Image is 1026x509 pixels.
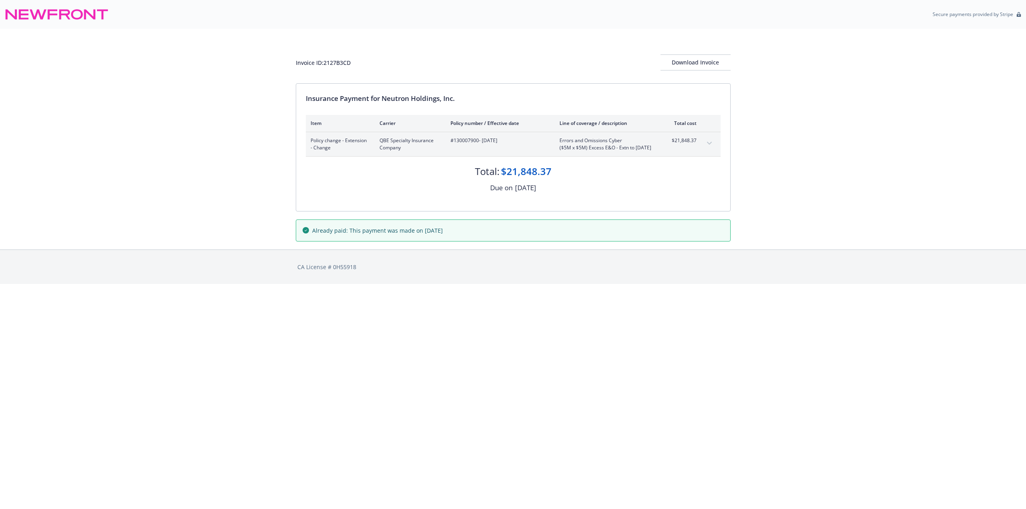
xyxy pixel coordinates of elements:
[306,132,721,156] div: Policy change - Extension - ChangeQBE Specialty Insurance Company#130007900- [DATE]Errors and Omi...
[703,137,716,150] button: expand content
[666,137,697,144] span: $21,848.37
[380,120,438,127] div: Carrier
[296,58,351,67] div: Invoice ID: 2127B3CD
[311,137,367,151] span: Policy change - Extension - Change
[450,120,547,127] div: Policy number / Effective date
[660,55,731,70] div: Download Invoice
[380,137,438,151] span: QBE Specialty Insurance Company
[312,226,443,235] span: Already paid: This payment was made on [DATE]
[297,263,729,271] div: CA License # 0H55918
[559,137,654,151] span: Errors and Omissions Cyber($5M x $5M) Excess E&O - Extn to [DATE]
[490,183,513,193] div: Due on
[501,165,551,178] div: $21,848.37
[311,120,367,127] div: Item
[933,11,1013,18] p: Secure payments provided by Stripe
[559,137,654,144] span: Errors and Omissions Cyber
[306,93,721,104] div: Insurance Payment for Neutron Holdings, Inc.
[660,54,731,70] button: Download Invoice
[559,120,654,127] div: Line of coverage / description
[666,120,697,127] div: Total cost
[559,144,654,151] span: ($5M x $5M) Excess E&O - Extn to [DATE]
[475,165,499,178] div: Total:
[450,137,547,144] span: #130007900 - [DATE]
[515,183,536,193] div: [DATE]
